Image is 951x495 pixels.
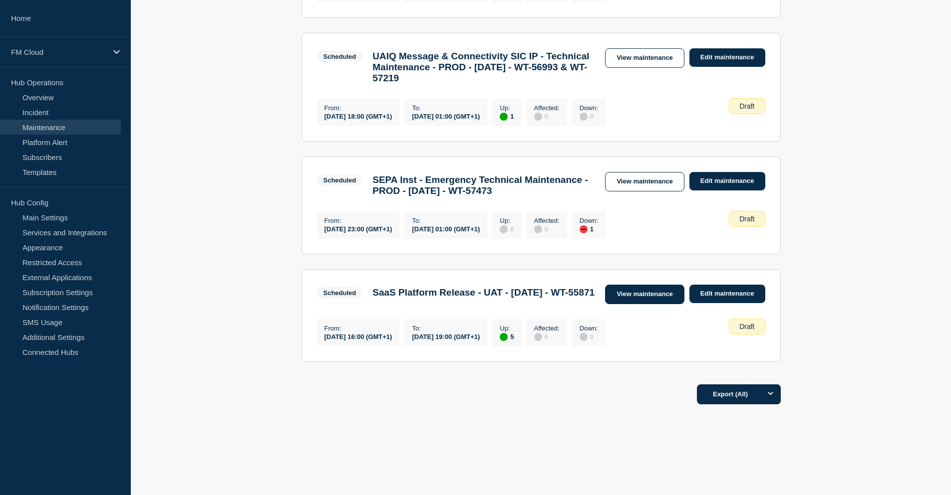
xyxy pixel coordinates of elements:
h3: SEPA Inst - Emergency Technical Maintenance - PROD - [DATE] - WT-57473 [372,174,595,196]
button: Export (All) [697,384,781,404]
div: 5 [500,332,514,341]
p: Affected : [534,104,560,112]
div: [DATE] 01:00 (GMT+1) [412,112,480,120]
div: [DATE] 01:00 (GMT+1) [412,224,480,233]
div: 0 [534,112,560,121]
div: Scheduled [323,176,356,184]
div: 1 [580,224,598,233]
p: Affected : [534,325,560,332]
div: disabled [534,333,542,341]
div: 0 [534,332,560,341]
div: disabled [580,333,588,341]
div: Draft [729,319,765,334]
div: Scheduled [323,53,356,60]
div: up [500,113,508,121]
h3: SaaS Platform Release - UAT - [DATE] - WT-55871 [372,287,595,298]
p: From : [324,217,392,224]
div: [DATE] 16:00 (GMT+1) [324,332,392,340]
a: View maintenance [605,172,684,191]
a: View maintenance [605,285,684,304]
div: Draft [729,98,765,114]
button: Options [761,384,781,404]
div: 0 [580,332,598,341]
div: 0 [580,112,598,121]
div: [DATE] 23:00 (GMT+1) [324,224,392,233]
p: Affected : [534,217,560,224]
p: From : [324,104,392,112]
p: FM Cloud [11,48,107,56]
a: Edit maintenance [689,172,765,190]
a: View maintenance [605,48,684,68]
p: Down : [580,217,598,224]
div: 0 [500,224,514,233]
p: Down : [580,325,598,332]
p: To : [412,217,480,224]
div: Draft [729,211,765,227]
p: Up : [500,217,514,224]
h3: UAIQ Message & Connectivity SIC IP - Technical Maintenance - PROD - [DATE] - WT-56993 & WT-57219 [372,51,595,84]
p: Up : [500,325,514,332]
div: up [500,333,508,341]
div: down [580,225,588,233]
div: Scheduled [323,289,356,297]
div: disabled [534,113,542,121]
div: 0 [534,224,560,233]
div: disabled [500,225,508,233]
a: Edit maintenance [689,285,765,303]
p: Down : [580,104,598,112]
div: disabled [580,113,588,121]
div: [DATE] 19:00 (GMT+1) [412,332,480,340]
p: To : [412,104,480,112]
div: disabled [534,225,542,233]
div: [DATE] 18:00 (GMT+1) [324,112,392,120]
a: Edit maintenance [689,48,765,67]
p: From : [324,325,392,332]
div: 1 [500,112,514,121]
p: To : [412,325,480,332]
p: Up : [500,104,514,112]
